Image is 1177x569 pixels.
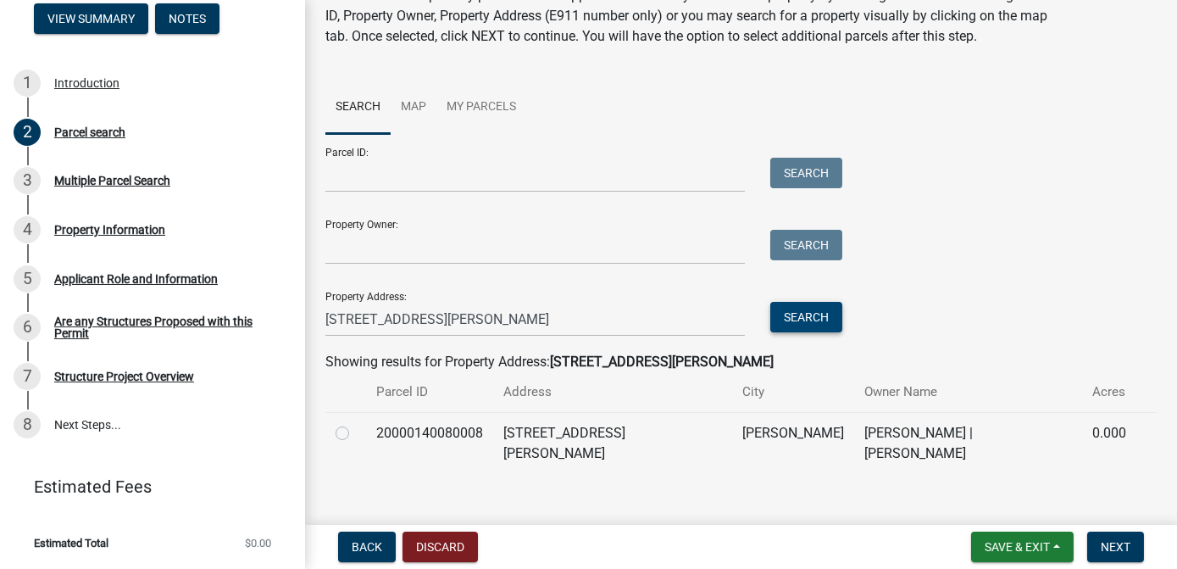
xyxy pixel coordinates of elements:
[338,532,396,562] button: Back
[1082,372,1136,412] th: Acres
[54,126,125,138] div: Parcel search
[245,538,271,549] span: $0.00
[34,538,108,549] span: Estimated Total
[732,412,854,474] td: [PERSON_NAME]
[155,3,219,34] button: Notes
[493,372,732,412] th: Address
[403,532,478,562] button: Discard
[14,119,41,146] div: 2
[14,470,278,504] a: Estimated Fees
[1082,412,1136,474] td: 0.000
[770,230,842,260] button: Search
[971,532,1074,562] button: Save & Exit
[436,81,526,135] a: My Parcels
[493,412,732,474] td: [STREET_ADDRESS][PERSON_NAME]
[366,372,493,412] th: Parcel ID
[54,315,278,339] div: Are any Structures Proposed with this Permit
[770,302,842,332] button: Search
[34,14,148,27] wm-modal-confirm: Summary
[14,167,41,194] div: 3
[325,81,391,135] a: Search
[325,352,1157,372] div: Showing results for Property Address:
[34,3,148,34] button: View Summary
[14,216,41,243] div: 4
[14,265,41,293] div: 5
[854,372,1082,412] th: Owner Name
[732,372,854,412] th: City
[14,70,41,97] div: 1
[14,363,41,390] div: 7
[1087,532,1144,562] button: Next
[54,371,194,382] div: Structure Project Overview
[54,273,218,285] div: Applicant Role and Information
[985,540,1050,554] span: Save & Exit
[550,354,774,370] strong: [STREET_ADDRESS][PERSON_NAME]
[391,81,436,135] a: Map
[14,314,41,341] div: 6
[352,540,382,554] span: Back
[54,175,170,187] div: Multiple Parcel Search
[1101,540,1130,554] span: Next
[54,224,165,236] div: Property Information
[854,412,1082,474] td: [PERSON_NAME] | [PERSON_NAME]
[14,411,41,438] div: 8
[155,14,219,27] wm-modal-confirm: Notes
[54,77,119,89] div: Introduction
[366,412,493,474] td: 20000140080008
[770,158,842,188] button: Search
